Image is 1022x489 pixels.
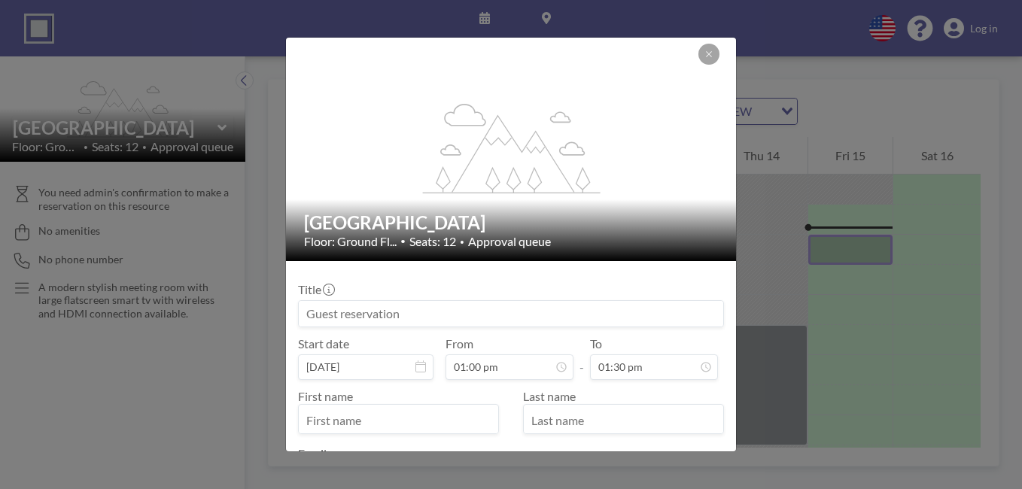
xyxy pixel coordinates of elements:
[446,336,473,351] label: From
[524,408,723,433] input: Last name
[299,301,723,327] input: Guest reservation
[423,103,601,193] g: flex-grow: 1.2;
[400,235,406,247] span: •
[298,282,333,297] label: Title
[304,234,397,249] span: Floor: Ground Fl...
[409,234,456,249] span: Seats: 12
[304,211,719,234] h2: [GEOGRAPHIC_DATA]
[460,237,464,247] span: •
[579,342,584,375] span: -
[298,446,327,460] label: Email
[298,336,349,351] label: Start date
[468,234,551,249] span: Approval queue
[299,408,498,433] input: First name
[590,336,602,351] label: To
[523,389,576,403] label: Last name
[298,389,353,403] label: First name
